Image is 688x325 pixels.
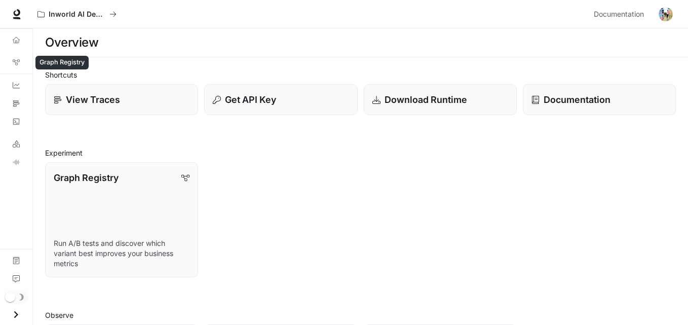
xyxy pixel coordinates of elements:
a: Download Runtime [364,84,517,115]
a: Feedback [4,271,28,287]
p: View Traces [66,93,120,106]
span: Documentation [594,8,644,21]
a: Documentation [590,4,652,24]
p: Download Runtime [385,93,467,106]
h2: Experiment [45,148,676,158]
div: Graph Registry [35,56,89,69]
a: TTS Playground [4,154,28,170]
p: Inworld AI Demos [49,10,105,19]
p: Documentation [544,93,610,106]
a: Documentation [4,252,28,269]
h2: Shortcuts [45,69,676,80]
img: User avatar [659,7,673,21]
h1: Overview [45,32,98,53]
button: Open drawer [5,304,27,325]
a: Documentation [523,84,676,115]
a: Graph Registry [4,54,28,70]
a: Dashboards [4,77,28,93]
a: Overview [4,32,28,48]
a: LLM Playground [4,136,28,152]
button: Get API Key [204,84,357,115]
p: Get API Key [225,93,276,106]
p: Run A/B tests and discover which variant best improves your business metrics [54,238,189,269]
a: View Traces [45,84,198,115]
p: Graph Registry [54,171,119,185]
button: User avatar [656,4,676,24]
a: Graph RegistryRun A/B tests and discover which variant best improves your business metrics [45,162,198,277]
a: Logs [4,114,28,130]
a: Traces [4,95,28,112]
h2: Observe [45,310,676,320]
span: Dark mode toggle [5,291,15,302]
button: All workspaces [33,4,121,24]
